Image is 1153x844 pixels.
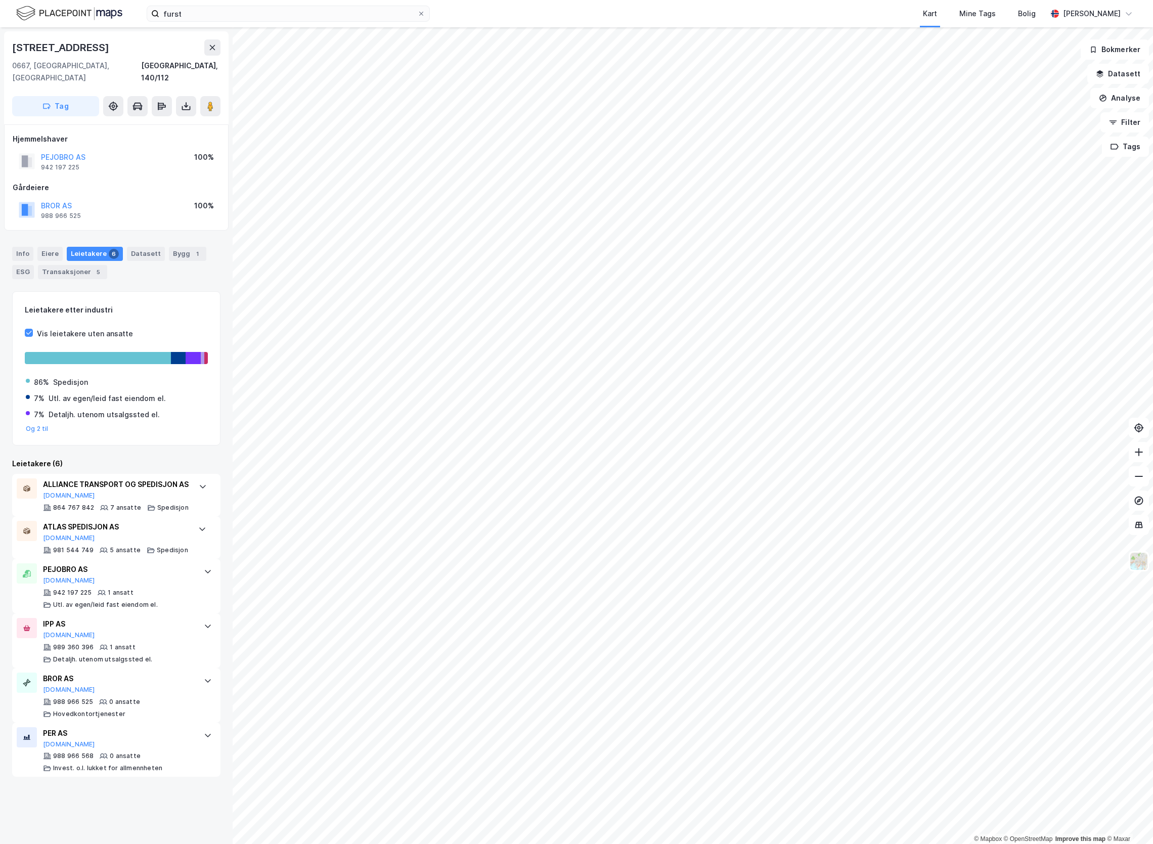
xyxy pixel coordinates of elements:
[159,6,417,21] input: Søk på adresse, matrikkel, gårdeiere, leietakere eller personer
[923,8,937,20] div: Kart
[110,546,141,554] div: 5 ansatte
[1004,835,1053,842] a: OpenStreetMap
[109,698,140,706] div: 0 ansatte
[37,328,133,340] div: Vis leietakere uten ansatte
[1102,137,1149,157] button: Tags
[194,200,214,212] div: 100%
[157,504,189,512] div: Spedisjon
[192,249,202,259] div: 1
[974,835,1002,842] a: Mapbox
[53,504,94,512] div: 864 767 842
[53,601,158,609] div: Utl. av egen/leid fast eiendom el.
[12,60,141,84] div: 0667, [GEOGRAPHIC_DATA], [GEOGRAPHIC_DATA]
[53,764,162,772] div: Invest. o.l. lukket for allmennheten
[37,247,63,261] div: Eiere
[67,247,123,261] div: Leietakere
[26,425,49,433] button: Og 2 til
[157,546,188,554] div: Spedisjon
[43,631,95,639] button: [DOMAIN_NAME]
[25,304,208,316] div: Leietakere etter industri
[34,376,49,388] div: 86%
[43,673,194,685] div: BROR AS
[53,655,152,663] div: Detaljh. utenom utsalgssted el.
[12,39,111,56] div: [STREET_ADDRESS]
[43,478,189,491] div: ALLIANCE TRANSPORT OG SPEDISJON AS
[110,752,141,760] div: 0 ansatte
[12,458,220,470] div: Leietakere (6)
[12,96,99,116] button: Tag
[53,643,94,651] div: 989 360 396
[43,740,95,748] button: [DOMAIN_NAME]
[109,249,119,259] div: 6
[53,710,125,718] div: Hovedkontortjenester
[959,8,996,20] div: Mine Tags
[1129,552,1148,571] img: Z
[141,60,220,84] div: [GEOGRAPHIC_DATA], 140/112
[1055,835,1105,842] a: Improve this map
[43,576,95,585] button: [DOMAIN_NAME]
[93,267,103,277] div: 5
[53,546,94,554] div: 981 544 749
[1081,39,1149,60] button: Bokmerker
[53,376,88,388] div: Spedisjon
[38,265,107,279] div: Transaksjoner
[13,133,220,145] div: Hjemmelshaver
[43,563,194,575] div: PEJOBRO AS
[1090,88,1149,108] button: Analyse
[1102,795,1153,844] iframe: Chat Widget
[43,686,95,694] button: [DOMAIN_NAME]
[43,727,194,739] div: PER AS
[43,492,95,500] button: [DOMAIN_NAME]
[110,643,136,651] div: 1 ansatt
[53,589,92,597] div: 942 197 225
[1087,64,1149,84] button: Datasett
[1063,8,1121,20] div: [PERSON_NAME]
[169,247,206,261] div: Bygg
[1018,8,1036,20] div: Bolig
[108,589,134,597] div: 1 ansatt
[53,698,93,706] div: 988 966 525
[43,534,95,542] button: [DOMAIN_NAME]
[41,163,79,171] div: 942 197 225
[12,265,34,279] div: ESG
[1100,112,1149,132] button: Filter
[194,151,214,163] div: 100%
[110,504,141,512] div: 7 ansatte
[49,392,166,405] div: Utl. av egen/leid fast eiendom el.
[1102,795,1153,844] div: Kontrollprogram for chat
[127,247,165,261] div: Datasett
[34,409,45,421] div: 7%
[49,409,160,421] div: Detaljh. utenom utsalgssted el.
[43,618,194,630] div: IPP AS
[43,521,188,533] div: ATLAS SPEDISJON AS
[53,752,94,760] div: 988 966 568
[34,392,45,405] div: 7%
[13,182,220,194] div: Gårdeiere
[16,5,122,22] img: logo.f888ab2527a4732fd821a326f86c7f29.svg
[12,247,33,261] div: Info
[41,212,81,220] div: 988 966 525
